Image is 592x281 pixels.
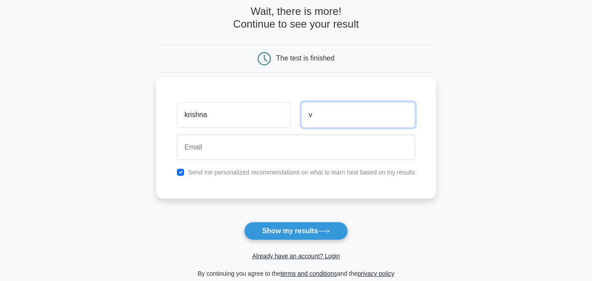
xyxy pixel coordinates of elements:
[156,5,436,31] h4: Wait, there is more! Continue to see your result
[280,270,337,277] a: terms and conditions
[276,54,334,62] div: The test is finished
[177,102,291,128] input: First name
[177,135,415,160] input: Email
[301,102,415,128] input: Last name
[244,222,347,240] button: Show my results
[358,270,394,277] a: privacy policy
[252,253,340,260] a: Already have an account? Login
[151,268,441,279] div: By continuing you agree to the and the
[188,169,415,176] label: Send me personalized recommendations on what to learn next based on my results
